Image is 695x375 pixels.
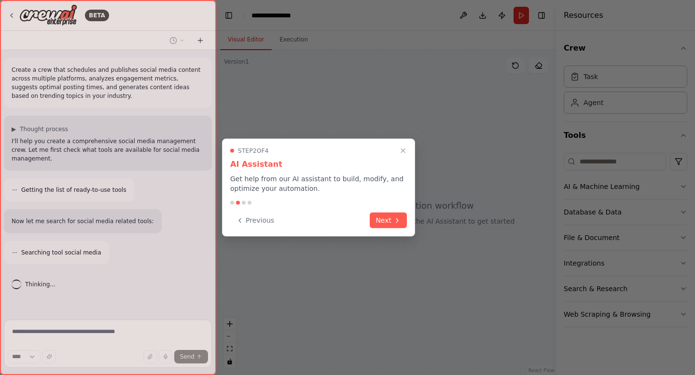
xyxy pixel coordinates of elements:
[230,213,280,228] button: Previous
[222,9,236,22] button: Hide left sidebar
[230,174,407,193] p: Get help from our AI assistant to build, modify, and optimize your automation.
[397,145,409,157] button: Close walkthrough
[370,213,407,228] button: Next
[230,159,407,170] h3: AI Assistant
[238,147,269,155] span: Step 2 of 4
